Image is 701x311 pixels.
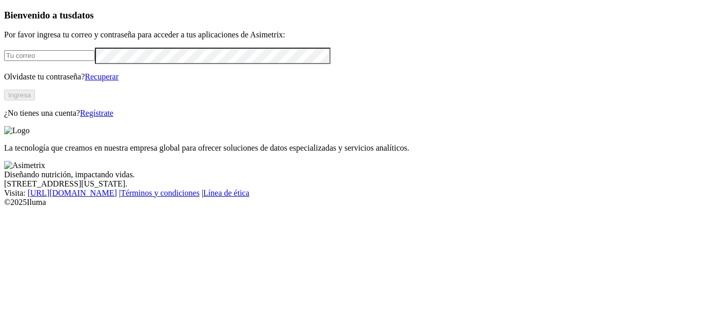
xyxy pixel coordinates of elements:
[28,189,117,197] a: [URL][DOMAIN_NAME]
[4,198,697,207] div: © 2025 Iluma
[4,90,35,100] button: Ingresa
[4,72,697,81] p: Olvidaste tu contraseña?
[4,143,697,153] p: La tecnología que creamos en nuestra empresa global para ofrecer soluciones de datos especializad...
[4,189,697,198] div: Visita : | |
[4,161,45,170] img: Asimetrix
[4,170,697,179] div: Diseñando nutrición, impactando vidas.
[4,30,697,39] p: Por favor ingresa tu correo y contraseña para acceder a tus aplicaciones de Asimetrix:
[121,189,200,197] a: Términos y condiciones
[4,126,30,135] img: Logo
[72,10,94,20] span: datos
[85,72,119,81] a: Recuperar
[4,179,697,189] div: [STREET_ADDRESS][US_STATE].
[203,189,249,197] a: Línea de ética
[80,109,113,117] a: Regístrate
[4,50,95,61] input: Tu correo
[4,10,697,21] h3: Bienvenido a tus
[4,109,697,118] p: ¿No tienes una cuenta?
